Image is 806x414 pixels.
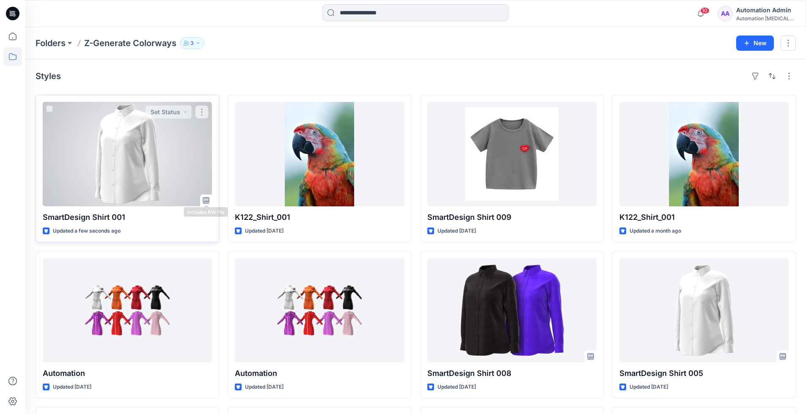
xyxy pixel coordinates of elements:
a: Automation [43,258,212,362]
a: SmartDesign Shirt 001 [43,102,212,206]
p: Updated [DATE] [245,383,283,392]
a: SmartDesign Shirt 008 [427,258,597,362]
p: Z-Generate Colorways [84,37,176,49]
p: Updated a few seconds ago [53,227,121,236]
p: Automation [235,367,404,379]
p: 3 [190,38,194,48]
h4: Styles [36,71,61,81]
p: SmartDesign Shirt 005 [619,367,789,379]
p: Automation [43,367,212,379]
p: Updated [DATE] [53,383,91,392]
a: Automation [235,258,404,362]
button: New [736,36,774,51]
p: Updated [DATE] [245,227,283,236]
p: K122_Shirt_001 [235,211,404,223]
div: AA [718,6,733,21]
p: Updated a month ago [630,227,681,236]
p: K122_Shirt_001 [619,211,789,223]
p: SmartDesign Shirt 001 [43,211,212,223]
span: 10 [700,7,710,14]
p: SmartDesign Shirt 008 [427,367,597,379]
div: Automation [MEDICAL_DATA]... [736,15,795,22]
a: SmartDesign Shirt 009 [427,102,597,206]
a: K122_Shirt_001 [235,102,404,206]
p: Updated [DATE] [437,383,476,392]
p: Updated [DATE] [630,383,668,392]
div: Automation Admin [736,5,795,15]
p: SmartDesign Shirt 009 [427,211,597,223]
a: SmartDesign Shirt 005 [619,258,789,362]
a: Folders [36,37,66,49]
p: Updated [DATE] [437,227,476,236]
button: 3 [180,37,204,49]
a: K122_Shirt_001 [619,102,789,206]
